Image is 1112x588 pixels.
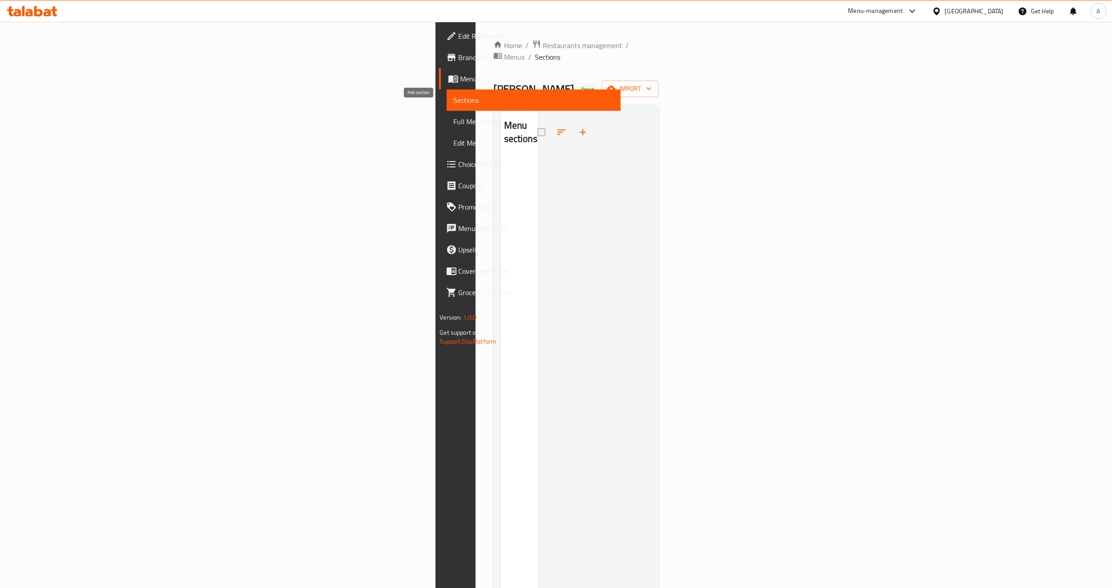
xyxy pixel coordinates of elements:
[459,180,614,191] span: Coupons
[447,89,621,111] a: Sections
[459,223,614,234] span: Menu disclaimer
[440,336,497,347] a: Support.OpsPlatform
[459,202,614,212] span: Promotions
[440,312,462,323] span: Version:
[459,287,614,298] span: Grocery Checklist
[459,52,614,63] span: Branches
[460,73,614,84] span: Menus
[609,83,652,94] span: import
[459,31,614,41] span: Edit Restaurant
[463,312,477,323] span: 1.0.0
[1097,6,1100,16] span: A
[439,196,621,218] a: Promotions
[602,81,659,97] button: import
[439,68,621,89] a: Menus
[439,218,621,239] a: Menu disclaimer
[626,40,629,51] li: /
[447,111,621,132] a: Full Menu View
[459,159,614,170] span: Choice Groups
[454,138,614,148] span: Edit Menu
[439,25,621,47] a: Edit Restaurant
[459,244,614,255] span: Upsell
[454,95,614,105] span: Sections
[454,116,614,127] span: Full Menu View
[447,132,621,154] a: Edit Menu
[439,47,621,68] a: Branches
[439,260,621,282] a: Coverage Report
[848,6,903,16] div: Menu-management
[459,266,614,276] span: Coverage Report
[439,239,621,260] a: Upsell
[439,154,621,175] a: Choice Groups
[439,282,621,303] a: Grocery Checklist
[501,154,538,161] nav: Menu sections
[945,6,1004,16] div: [GEOGRAPHIC_DATA]
[439,175,621,196] a: Coupons
[440,327,481,338] span: Get support on:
